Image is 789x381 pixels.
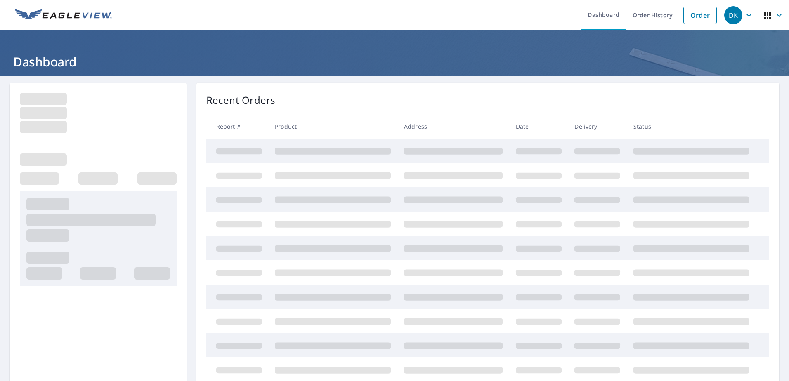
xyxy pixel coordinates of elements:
h1: Dashboard [10,53,779,70]
div: DK [724,6,742,24]
a: Order [683,7,717,24]
th: Delivery [568,114,627,139]
p: Recent Orders [206,93,276,108]
th: Date [509,114,568,139]
img: EV Logo [15,9,112,21]
th: Report # [206,114,269,139]
th: Product [268,114,397,139]
th: Address [397,114,509,139]
th: Status [627,114,756,139]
